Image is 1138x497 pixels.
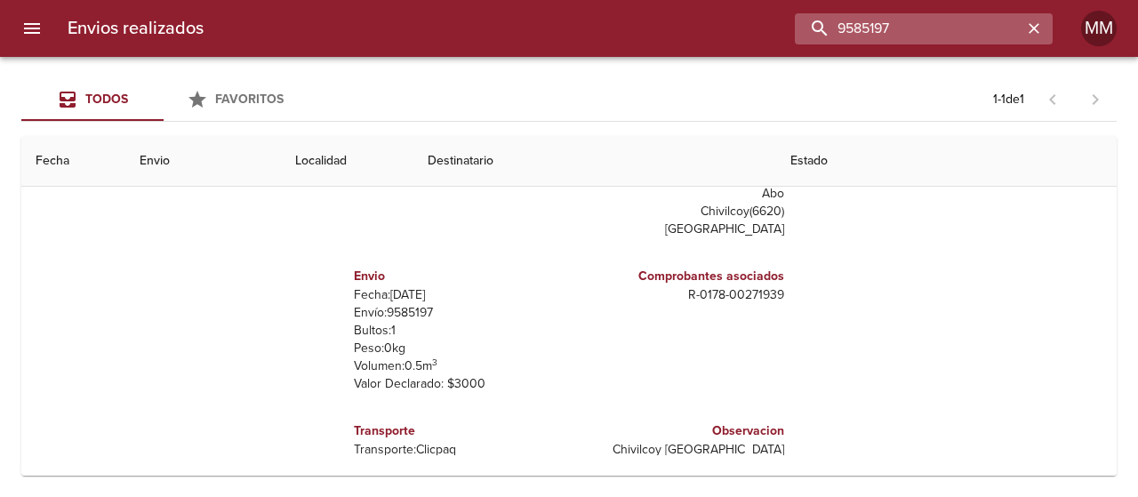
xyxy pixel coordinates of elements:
[576,220,784,238] p: [GEOGRAPHIC_DATA]
[354,267,562,286] h6: Envio
[576,441,784,459] p: Chivilcoy [GEOGRAPHIC_DATA]
[354,441,562,459] p: Transporte: Clicpaq
[576,421,784,441] h6: Observacion
[354,304,562,322] p: Envío: 9585197
[215,92,284,107] span: Favoritos
[576,203,784,220] p: Chivilcoy ( 6620 )
[993,91,1024,108] p: 1 - 1 de 1
[68,14,204,43] h6: Envios realizados
[432,357,437,368] sup: 3
[281,136,413,187] th: Localidad
[21,78,306,121] div: Tabs Envios
[354,421,562,441] h6: Transporte
[413,136,777,187] th: Destinatario
[776,136,1117,187] th: Estado
[576,286,784,304] p: R - 0178 - 00271939
[795,13,1022,44] input: buscar
[354,286,562,304] p: Fecha: [DATE]
[354,340,562,357] p: Peso: 0 kg
[1031,90,1074,108] span: Pagina anterior
[1081,11,1117,46] div: MM
[354,357,562,375] p: Volumen: 0.5 m
[125,136,281,187] th: Envio
[11,7,53,50] button: menu
[576,267,784,286] h6: Comprobantes asociados
[85,92,128,107] span: Todos
[1074,78,1117,121] span: Pagina siguiente
[354,322,562,340] p: Bultos: 1
[21,136,125,187] th: Fecha
[354,375,562,393] p: Valor Declarado: $ 3000
[1081,11,1117,46] div: Abrir información de usuario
